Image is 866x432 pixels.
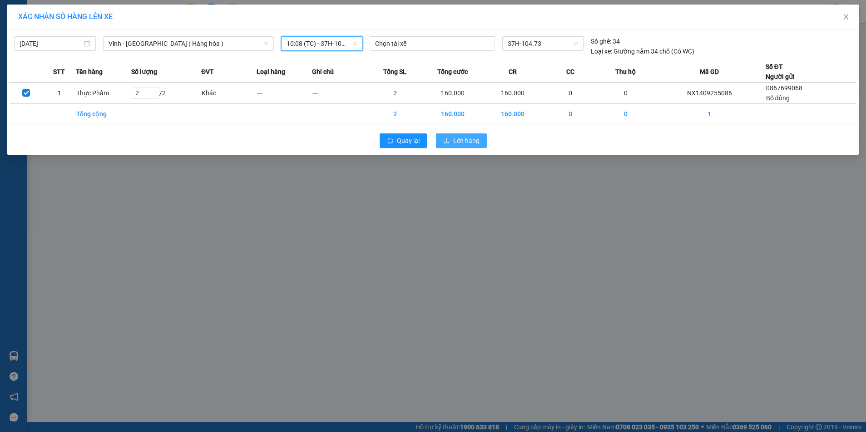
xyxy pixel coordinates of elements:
[566,67,574,77] span: CC
[591,46,694,56] div: Giường nằm 34 chỗ (Có WC)
[509,67,517,77] span: CR
[766,94,790,102] span: Bố đông
[483,104,543,124] td: 160.000
[436,133,487,148] button: uploadLên hàng
[437,67,468,77] span: Tổng cước
[543,83,598,104] td: 0
[508,37,578,50] span: 37H-104.73
[18,12,113,21] span: XÁC NHẬN SỐ HÀNG LÊN XE
[397,136,420,146] span: Quay lại
[766,62,795,82] div: Số ĐT Người gửi
[598,104,653,124] td: 0
[483,83,543,104] td: 160.000
[76,67,103,77] span: Tên hàng
[591,36,611,46] span: Số ghế:
[257,67,285,77] span: Loại hàng
[380,133,427,148] button: rollbackQuay lại
[766,84,802,92] span: 0867699068
[598,83,653,104] td: 0
[367,104,423,124] td: 2
[43,83,76,104] td: 1
[131,67,157,77] span: Số lượng
[109,37,268,50] span: Vinh - Hà Nội ( Hàng hóa )
[201,67,214,77] span: ĐVT
[287,37,357,50] span: 10:08 (TC) - 37H-104.73
[76,83,131,104] td: Thực Phẩm
[53,67,65,77] span: STT
[20,39,82,49] input: 14/09/2025
[653,83,766,104] td: NX1409255086
[131,83,201,104] td: / 2
[700,67,719,77] span: Mã GD
[453,136,480,146] span: Lên hàng
[312,83,367,104] td: ---
[423,83,483,104] td: 160.000
[653,104,766,124] td: 1
[842,13,850,20] span: close
[367,83,423,104] td: 2
[591,36,620,46] div: 34
[312,67,334,77] span: Ghi chú
[543,104,598,124] td: 0
[201,83,257,104] td: Khác
[383,67,406,77] span: Tổng SL
[443,137,450,145] span: upload
[257,83,312,104] td: ---
[76,104,131,124] td: Tổng cộng
[591,46,612,56] span: Loại xe:
[387,137,393,145] span: rollback
[263,41,269,46] span: down
[615,67,636,77] span: Thu hộ
[423,104,483,124] td: 160.000
[833,5,859,30] button: Close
